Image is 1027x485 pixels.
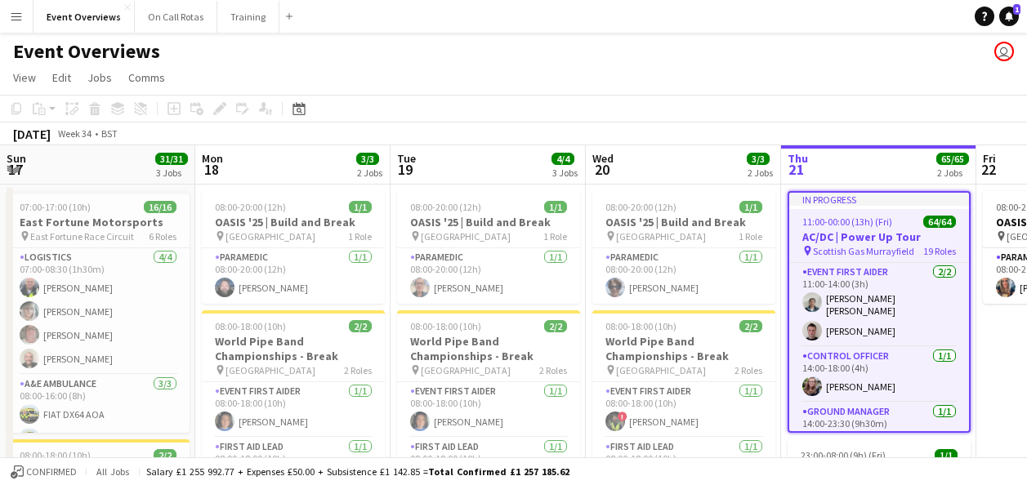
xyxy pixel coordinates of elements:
span: 2/2 [739,320,762,332]
app-card-role: Logistics4/407:00-08:30 (1h30m)[PERSON_NAME][PERSON_NAME][PERSON_NAME][PERSON_NAME] [7,248,190,375]
div: BST [101,127,118,140]
h3: World Pipe Band Championships - Break [397,334,580,363]
app-job-card: 07:00-17:00 (10h)16/16East Fortune Motorsports East Fortune Race Circuit6 RolesLogistics4/407:00-... [7,191,190,433]
span: Comms [128,70,165,85]
span: Thu [788,151,808,166]
span: 2/2 [154,449,176,461]
span: Sun [7,151,26,166]
a: Comms [122,67,172,88]
span: 20 [590,160,614,179]
h3: OASIS '25 | Build and Break [202,215,385,229]
span: 2 Roles [539,364,567,376]
span: 17 [4,160,26,179]
span: [GEOGRAPHIC_DATA] [225,364,315,376]
app-card-role: Event First Aider1/108:00-18:00 (10h)[PERSON_NAME] [397,382,580,438]
div: 2 Jobs [748,167,773,179]
div: [DATE] [13,126,51,142]
span: 1 Role [348,230,372,242]
a: Jobs [81,67,118,88]
span: 1 Role [543,230,567,242]
app-card-role: Event First Aider2/211:00-14:00 (3h)[PERSON_NAME] [PERSON_NAME][PERSON_NAME] [789,263,969,347]
h3: World Pipe Band Championships - Break [202,334,385,363]
span: 1/1 [544,201,567,213]
button: Event Overviews [33,1,135,33]
h3: OASIS '25 | Build and Break [592,215,775,229]
span: [GEOGRAPHIC_DATA] [225,230,315,242]
app-job-card: In progress11:00-00:00 (13h) (Fri)64/64AC/DC | Power Up Tour Scottish Gas Murrayfield19 RolesEven... [788,191,971,433]
h1: Event Overviews [13,39,160,64]
span: 23:00-08:00 (9h) (Fri) [801,449,886,461]
span: All jobs [93,465,132,478]
span: Total Confirmed £1 257 185.62 [428,465,569,478]
span: ! [618,412,627,421]
span: 1/1 [935,449,958,461]
span: 08:00-18:00 (10h) [20,449,91,461]
button: Confirmed [8,463,79,481]
app-card-role: Control Officer1/114:00-18:00 (4h)[PERSON_NAME] [789,347,969,403]
span: 2 Roles [344,364,372,376]
span: [GEOGRAPHIC_DATA] [616,364,706,376]
button: On Call Rotas [135,1,217,33]
h3: OASIS '25 | Build and Break [397,215,580,229]
span: [GEOGRAPHIC_DATA] [421,230,511,242]
div: 3 Jobs [156,167,187,179]
span: 1/1 [739,201,762,213]
span: [GEOGRAPHIC_DATA] [421,364,511,376]
span: 08:00-20:00 (12h) [215,201,286,213]
span: 31/31 [155,153,188,165]
span: 08:00-18:00 (10h) [215,320,286,332]
span: 1 [1013,4,1020,15]
span: Wed [592,151,614,166]
span: 16/16 [144,201,176,213]
span: 08:00-18:00 (10h) [410,320,481,332]
span: 1 Role [739,230,762,242]
span: 65/65 [936,153,969,165]
span: Scottish Gas Murrayfield [813,245,914,257]
span: 2/2 [349,320,372,332]
span: East Fortune Race Circuit [30,230,134,242]
div: 2 Jobs [937,167,968,179]
span: Jobs [87,70,112,85]
a: Edit [46,67,78,88]
button: Training [217,1,279,33]
h3: World Pipe Band Championships - Break [592,334,775,363]
app-job-card: 08:00-20:00 (12h)1/1OASIS '25 | Build and Break [GEOGRAPHIC_DATA]1 RoleParamedic1/108:00-20:00 (1... [397,191,580,304]
span: 07:00-17:00 (10h) [20,201,91,213]
span: 64/64 [923,216,956,228]
app-job-card: 08:00-20:00 (12h)1/1OASIS '25 | Build and Break [GEOGRAPHIC_DATA]1 RoleParamedic1/108:00-20:00 (1... [202,191,385,304]
app-card-role: Paramedic1/108:00-20:00 (12h)[PERSON_NAME] [397,248,580,304]
span: 2 Roles [735,364,762,376]
span: Confirmed [26,466,77,478]
h3: AC/DC | Power Up Tour [789,229,969,244]
span: 19 [395,160,416,179]
span: 6 Roles [149,230,176,242]
app-card-role: Paramedic1/108:00-20:00 (12h)[PERSON_NAME] [592,248,775,304]
span: 21 [785,160,808,179]
span: 08:00-20:00 (12h) [410,201,481,213]
a: 1 [999,7,1019,26]
span: 3/3 [747,153,770,165]
app-user-avatar: Operations Team [994,42,1014,61]
span: Tue [397,151,416,166]
app-job-card: 08:00-20:00 (12h)1/1OASIS '25 | Build and Break [GEOGRAPHIC_DATA]1 RoleParamedic1/108:00-20:00 (1... [592,191,775,304]
span: 3/3 [356,153,379,165]
span: Edit [52,70,71,85]
app-card-role: Ground Manager1/114:00-23:30 (9h30m) [789,403,969,458]
span: 19 Roles [923,245,956,257]
app-card-role: A&E Ambulance3/308:00-16:00 (8h)FIAT DX64 AOAFIAT DX65 AAK [7,375,190,478]
app-card-role: Event First Aider1/108:00-18:00 (10h)![PERSON_NAME] [592,382,775,438]
span: 2/2 [544,320,567,332]
app-card-role: Paramedic1/108:00-20:00 (12h)[PERSON_NAME] [202,248,385,304]
a: View [7,67,42,88]
div: 3 Jobs [552,167,578,179]
div: In progress [789,193,969,206]
span: 1/1 [349,201,372,213]
div: 2 Jobs [357,167,382,179]
span: 22 [980,160,996,179]
span: 08:00-20:00 (12h) [605,201,676,213]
